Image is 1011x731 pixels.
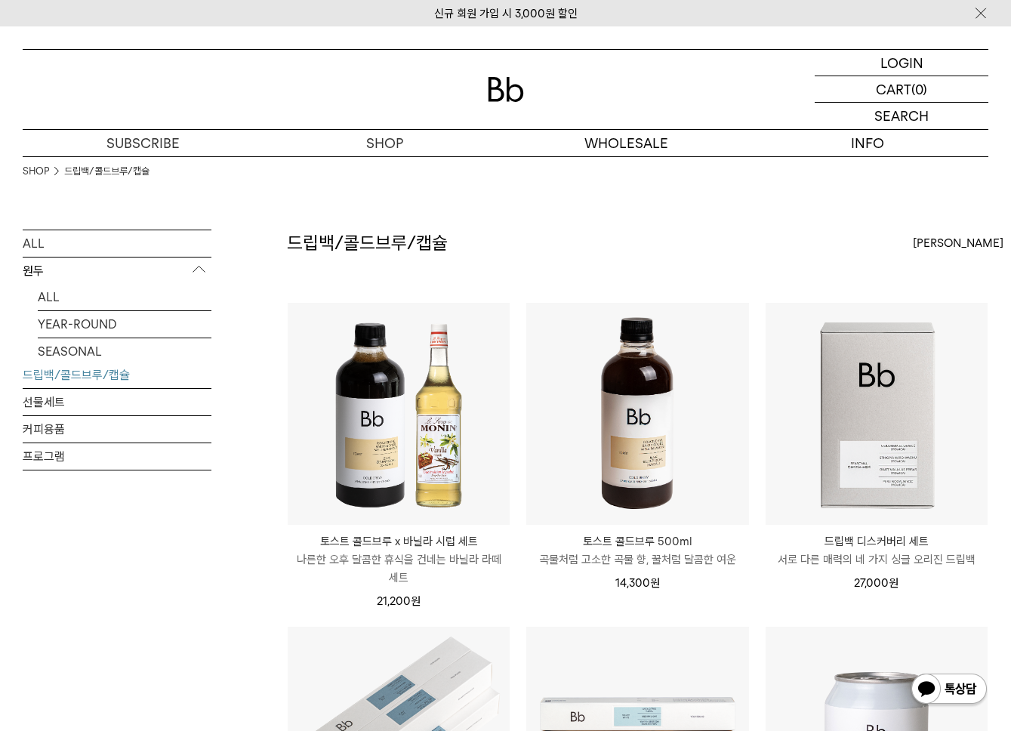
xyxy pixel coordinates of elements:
[288,551,510,587] p: 나른한 오후 달콤한 휴식을 건네는 바닐라 라떼 세트
[815,76,988,103] a: CART (0)
[23,443,211,470] a: 프로그램
[766,303,988,525] img: 드립백 디스커버리 세트
[488,77,524,102] img: 로고
[23,230,211,257] a: ALL
[815,50,988,76] a: LOGIN
[880,50,923,76] p: LOGIN
[526,551,748,569] p: 곡물처럼 고소한 곡물 향, 꿀처럼 달콤한 여운
[526,303,748,525] img: 토스트 콜드브루 500ml
[264,130,506,156] a: SHOP
[615,576,660,590] span: 14,300
[23,258,211,285] p: 원두
[38,338,211,365] a: SEASONAL
[23,389,211,415] a: 선물세트
[23,130,264,156] a: SUBSCRIBE
[411,594,421,608] span: 원
[526,532,748,569] a: 토스트 콜드브루 500ml 곡물처럼 고소한 곡물 향, 꿀처럼 달콤한 여운
[64,164,149,179] a: 드립백/콜드브루/캡슐
[23,362,211,388] a: 드립백/콜드브루/캡슐
[889,576,898,590] span: 원
[288,532,510,587] a: 토스트 콜드브루 x 바닐라 시럽 세트 나른한 오후 달콤한 휴식을 건네는 바닐라 라떼 세트
[766,532,988,569] a: 드립백 디스커버리 세트 서로 다른 매력의 네 가지 싱글 오리진 드립백
[874,103,929,129] p: SEARCH
[526,532,748,551] p: 토스트 콜드브루 500ml
[23,164,49,179] a: SHOP
[434,7,578,20] a: 신규 회원 가입 시 3,000원 할인
[913,234,1003,252] span: [PERSON_NAME]
[377,594,421,608] span: 21,200
[288,532,510,551] p: 토스트 콜드브루 x 바닐라 시럽 세트
[910,672,988,708] img: 카카오톡 채널 1:1 채팅 버튼
[766,551,988,569] p: 서로 다른 매력의 네 가지 싱글 오리진 드립백
[650,576,660,590] span: 원
[38,311,211,338] a: YEAR-ROUND
[506,130,747,156] p: WHOLESALE
[911,76,927,102] p: (0)
[747,130,988,156] p: INFO
[287,230,448,256] h2: 드립백/콜드브루/캡슐
[38,284,211,310] a: ALL
[288,303,510,525] img: 토스트 콜드브루 x 바닐라 시럽 세트
[854,576,898,590] span: 27,000
[876,76,911,102] p: CART
[23,416,211,443] a: 커피용품
[766,532,988,551] p: 드립백 디스커버리 세트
